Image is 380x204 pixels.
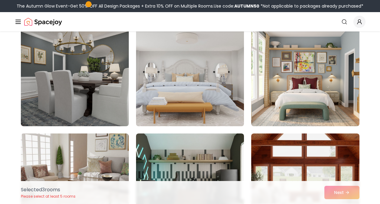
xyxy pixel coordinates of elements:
[21,29,129,126] img: Room room-40
[21,194,76,199] p: Please select at least 5 rooms
[24,16,62,28] a: Spacejoy
[259,3,363,9] span: *Not applicable to packages already purchased*
[21,186,76,193] p: Selected 3 room s
[17,3,363,9] div: The Autumn Glow Event-Get 50% OFF All Design Packages + Extra 10% OFF on Multiple Rooms.
[214,3,259,9] span: Use code:
[234,3,259,9] b: AUTUMN50
[133,27,247,129] img: Room room-41
[24,16,62,28] img: Spacejoy Logo
[251,29,359,126] img: Room room-42
[15,12,365,31] nav: Global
